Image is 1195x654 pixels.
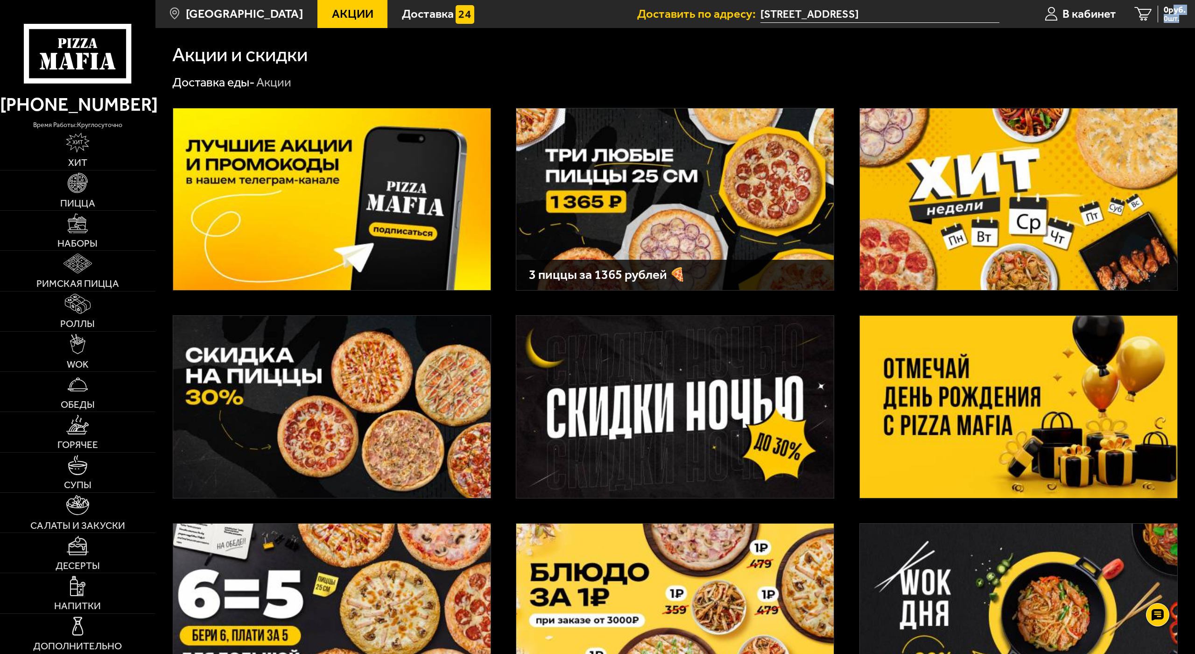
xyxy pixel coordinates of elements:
img: 15daf4d41897b9f0e9f617042186c801.svg [456,5,474,24]
span: Роллы [60,319,95,328]
span: Доставка [402,8,454,20]
input: Ваш адрес доставки [760,6,999,23]
span: Обеды [61,399,95,409]
div: Акции [256,74,291,91]
span: Доставить по адресу: [637,8,760,20]
span: WOK [67,359,89,369]
span: Напитки [54,601,101,611]
span: Горячее [57,440,98,449]
span: Салаты и закуски [30,520,125,530]
a: Доставка еды- [172,75,255,90]
span: Супы [64,480,91,490]
span: Наборы [57,238,98,248]
a: 3 пиццы за 1365 рублей 🍕 [516,108,834,291]
span: Пицца [60,198,95,208]
h3: 3 пиццы за 1365 рублей 🍕 [529,268,822,281]
span: 0 руб. [1164,6,1186,14]
span: В кабинет [1062,8,1116,20]
span: Акции [332,8,373,20]
span: [GEOGRAPHIC_DATA] [186,8,303,20]
span: Римская пицца [36,278,119,288]
h1: Акции и скидки [172,45,308,65]
span: Десерты [56,561,100,570]
span: Дополнительно [33,641,122,651]
span: Хит [68,157,87,167]
span: 0 шт. [1164,15,1186,22]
